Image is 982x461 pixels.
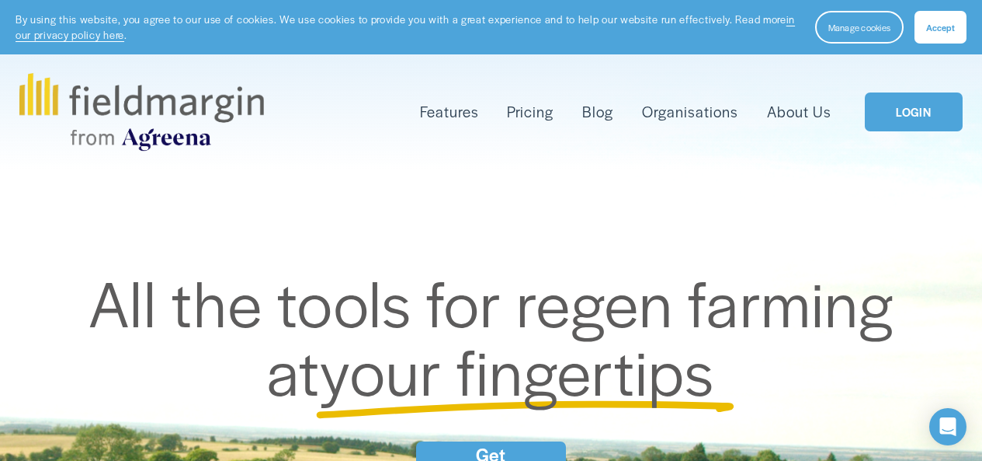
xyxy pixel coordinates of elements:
[865,93,963,132] a: LOGIN
[16,12,800,42] p: By using this website, you agree to our use of cookies. We use cookies to provide you with a grea...
[914,11,966,44] button: Accept
[929,408,966,445] div: Open Intercom Messenger
[767,100,831,124] a: About Us
[582,100,613,124] a: Blog
[320,326,715,414] span: your fingertips
[642,100,738,124] a: Organisations
[507,100,553,124] a: Pricing
[828,21,890,33] span: Manage cookies
[19,73,263,151] img: fieldmargin.com
[815,11,904,44] button: Manage cookies
[926,21,955,33] span: Accept
[16,12,795,42] a: in our privacy policy here
[420,100,479,124] a: folder dropdown
[88,257,894,414] span: All the tools for regen farming at
[420,101,479,123] span: Features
